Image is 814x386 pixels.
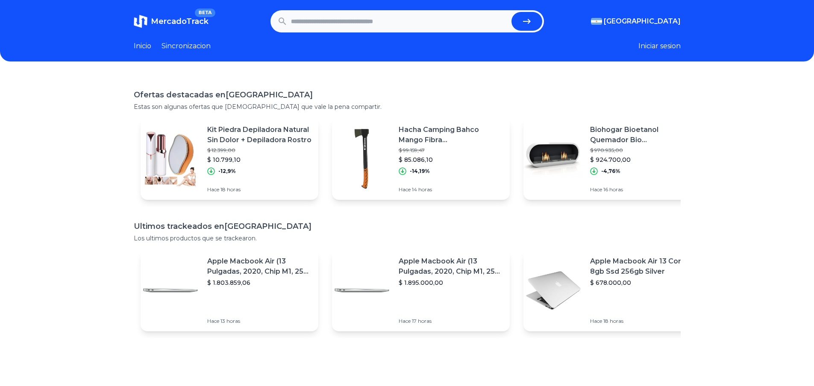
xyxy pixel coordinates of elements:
[590,147,694,154] p: $ 970.935,00
[410,168,430,175] p: -14,19%
[207,318,311,325] p: Hace 13 horas
[591,18,602,25] img: Argentina
[134,41,151,51] a: Inicio
[141,118,318,200] a: Featured imageKit Piedra Depiladora Natural Sin Dolor + Depiladora Rostro$ 12.399,00$ 10.799,10-1...
[523,118,701,200] a: Featured imageBiohogar Bioetanol Quemador Bio [PERSON_NAME]$ 970.935,00$ 924.700,00-4,76%Hace 16 ...
[207,186,311,193] p: Hace 18 horas
[590,125,694,145] p: Biohogar Bioetanol Quemador Bio [PERSON_NAME]
[399,186,503,193] p: Hace 14 horas
[590,186,694,193] p: Hace 16 horas
[134,220,681,232] h1: Ultimos trackeados en [GEOGRAPHIC_DATA]
[134,89,681,101] h1: Ofertas destacadas en [GEOGRAPHIC_DATA]
[590,278,694,287] p: $ 678.000,00
[141,260,200,320] img: Featured image
[207,125,311,145] p: Kit Piedra Depiladora Natural Sin Dolor + Depiladora Rostro
[638,41,681,51] button: Iniciar sesion
[218,168,236,175] p: -12,9%
[604,16,681,26] span: [GEOGRAPHIC_DATA]
[399,155,503,164] p: $ 85.086,10
[332,249,510,331] a: Featured imageApple Macbook Air (13 Pulgadas, 2020, Chip M1, 256 Gb De Ssd, 8 Gb De Ram) - Plata$...
[332,129,392,189] img: Featured image
[207,147,311,154] p: $ 12.399,00
[399,256,503,277] p: Apple Macbook Air (13 Pulgadas, 2020, Chip M1, 256 Gb De Ssd, 8 Gb De Ram) - Plata
[141,249,318,331] a: Featured imageApple Macbook Air (13 Pulgadas, 2020, Chip M1, 256 Gb De Ssd, 8 Gb De Ram) - Plata$...
[601,168,620,175] p: -4,76%
[399,278,503,287] p: $ 1.895.000,00
[134,15,147,28] img: MercadoTrack
[207,278,311,287] p: $ 1.803.859,06
[523,260,583,320] img: Featured image
[207,256,311,277] p: Apple Macbook Air (13 Pulgadas, 2020, Chip M1, 256 Gb De Ssd, 8 Gb De Ram) - Plata
[590,318,694,325] p: Hace 18 horas
[162,41,211,51] a: Sincronizacion
[141,129,200,189] img: Featured image
[134,15,209,28] a: MercadoTrackBETA
[590,256,694,277] p: Apple Macbook Air 13 Core I5 8gb Ssd 256gb Silver
[134,102,681,111] p: Estas son algunas ofertas que [DEMOGRAPHIC_DATA] que vale la pena compartir.
[591,16,681,26] button: [GEOGRAPHIC_DATA]
[207,155,311,164] p: $ 10.799,10
[590,155,694,164] p: $ 924.700,00
[523,249,701,331] a: Featured imageApple Macbook Air 13 Core I5 8gb Ssd 256gb Silver$ 678.000,00Hace 18 horas
[134,234,681,243] p: Los ultimos productos que se trackearon.
[523,129,583,189] img: Featured image
[399,125,503,145] p: Hacha Camping Bahco Mango Fibra [PERSON_NAME] Cuc 0.8-600
[332,118,510,200] a: Featured imageHacha Camping Bahco Mango Fibra [PERSON_NAME] Cuc 0.8-600$ 99.159,47$ 85.086,10-14,...
[399,318,503,325] p: Hace 17 horas
[195,9,215,17] span: BETA
[151,17,209,26] span: MercadoTrack
[399,147,503,154] p: $ 99.159,47
[332,260,392,320] img: Featured image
